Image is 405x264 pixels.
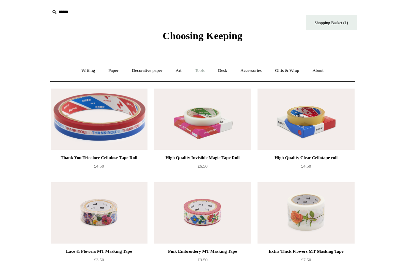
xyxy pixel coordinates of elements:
[234,62,268,80] a: Accessories
[259,247,353,255] div: Extra Thick Flowers MT Masking Tape
[51,89,147,150] a: Thank You Tricolore Cellulose Tape Roll Thank You Tricolore Cellulose Tape Roll
[170,62,188,80] a: Art
[154,154,251,182] a: High Quality Invisible Magic Tape Roll £6.50
[51,182,147,244] img: Lace & Flowers MT Masking Tape
[212,62,233,80] a: Desk
[51,89,147,150] img: Thank You Tricolore Cellulose Tape Roll
[258,182,354,244] img: Extra Thick Flowers MT Masking Tape
[51,182,147,244] a: Lace & Flowers MT Masking Tape Lace & Flowers MT Masking Tape
[154,182,251,244] img: Pink Embroidery MT Masking Tape
[189,62,211,80] a: Tools
[259,154,353,162] div: High Quality Clear Cellotape roll
[94,257,104,262] span: £3.50
[75,62,101,80] a: Writing
[156,154,249,162] div: High Quality Invisible Magic Tape Roll
[258,89,354,150] img: High Quality Clear Cellotape roll
[301,257,311,262] span: £7.50
[198,257,207,262] span: £3.50
[162,35,242,40] a: Choosing Keeping
[301,164,311,169] span: £4.50
[162,30,242,41] span: Choosing Keeping
[154,89,251,150] img: High Quality Invisible Magic Tape Roll
[306,15,357,30] a: Shopping Basket (1)
[154,182,251,244] a: Pink Embroidery MT Masking Tape Pink Embroidery MT Masking Tape
[258,182,354,244] a: Extra Thick Flowers MT Masking Tape Extra Thick Flowers MT Masking Tape
[306,62,330,80] a: About
[269,62,305,80] a: Gifts & Wrap
[154,89,251,150] a: High Quality Invisible Magic Tape Roll High Quality Invisible Magic Tape Roll
[258,89,354,150] a: High Quality Clear Cellotape roll High Quality Clear Cellotape roll
[102,62,125,80] a: Paper
[156,247,249,255] div: Pink Embroidery MT Masking Tape
[198,164,207,169] span: £6.50
[126,62,168,80] a: Decorative paper
[52,154,146,162] div: Thank You Tricolore Cellulose Tape Roll
[52,247,146,255] div: Lace & Flowers MT Masking Tape
[94,164,104,169] span: £4.50
[51,154,147,182] a: Thank You Tricolore Cellulose Tape Roll £4.50
[258,154,354,182] a: High Quality Clear Cellotape roll £4.50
